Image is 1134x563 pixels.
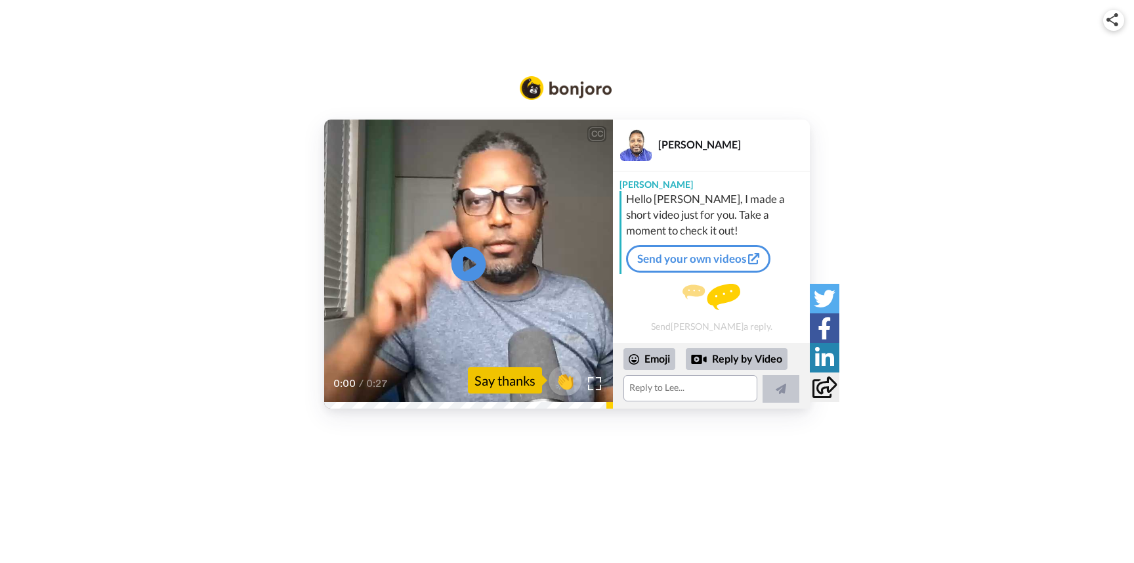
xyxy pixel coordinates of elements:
div: [PERSON_NAME] [658,138,809,150]
button: 👏 [549,366,581,395]
a: Send your own videos [626,245,770,273]
div: Send [PERSON_NAME] a reply. [613,279,810,336]
span: 👏 [549,370,581,391]
span: 0:00 [333,376,356,392]
div: Hello [PERSON_NAME], I made a short video just for you. Take a moment to check it out! [626,191,807,238]
img: ic_share.svg [1106,13,1118,26]
img: Profile Image [620,129,652,161]
div: [PERSON_NAME] [613,171,810,191]
div: Reply by Video [686,348,787,371]
img: Full screen [588,377,601,390]
span: 0:27 [366,376,389,392]
span: / [359,376,364,392]
img: message.svg [682,284,740,310]
div: Say thanks [468,367,542,394]
img: Bonjoro Logo [520,76,612,100]
div: CC [589,127,605,141]
div: Reply by Video [691,351,707,367]
div: Emoji [623,348,675,369]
